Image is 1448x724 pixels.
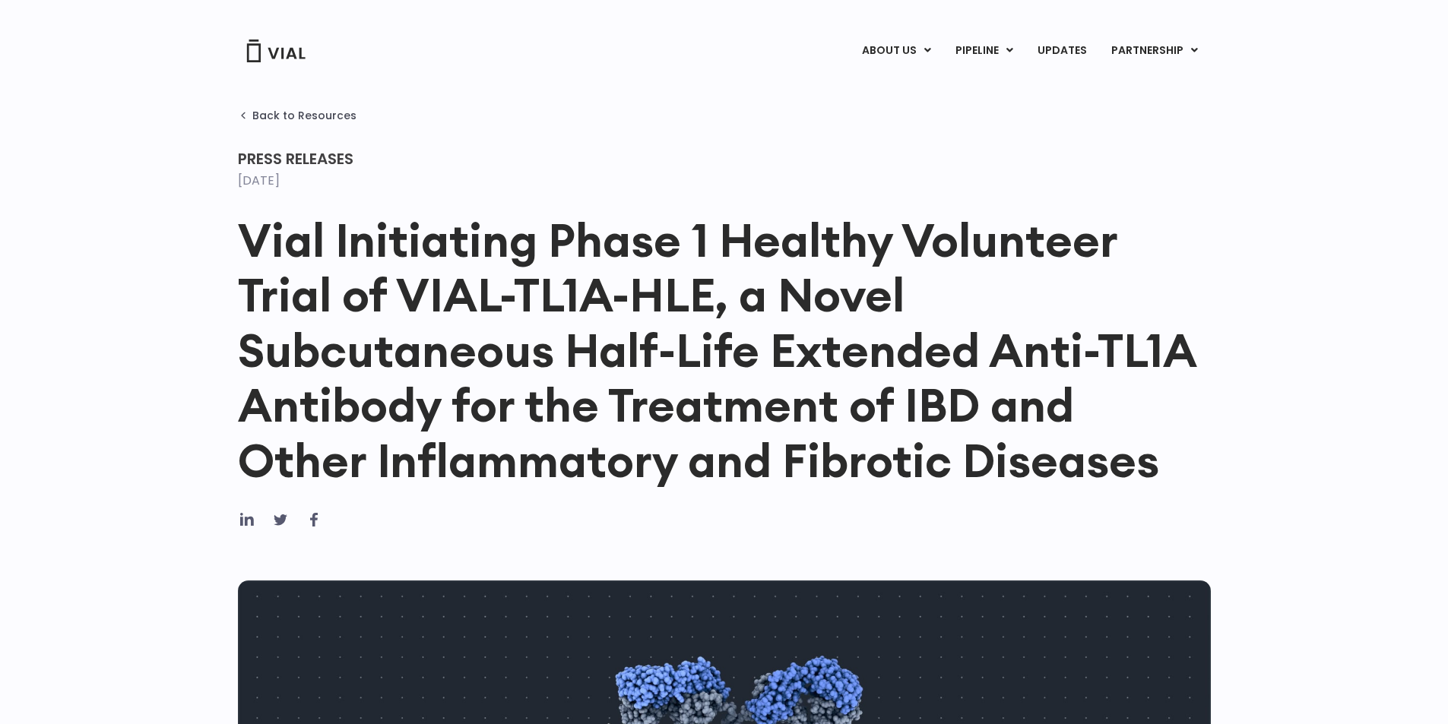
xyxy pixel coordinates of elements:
time: [DATE] [238,172,280,189]
img: Vial Logo [246,40,306,62]
span: Back to Resources [252,109,356,122]
div: Share on twitter [271,511,290,529]
a: PARTNERSHIPMenu Toggle [1099,38,1210,64]
a: UPDATES [1025,38,1098,64]
a: PIPELINEMenu Toggle [943,38,1025,64]
span: Press Releases [238,148,353,169]
div: Share on linkedin [238,511,256,529]
div: Share on facebook [305,511,323,529]
h1: Vial Initiating Phase 1 Healthy Volunteer Trial of VIAL-TL1A-HLE, a Novel Subcutaneous Half-Life ... [238,213,1211,488]
a: ABOUT USMenu Toggle [850,38,943,64]
a: Back to Resources [238,109,356,122]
